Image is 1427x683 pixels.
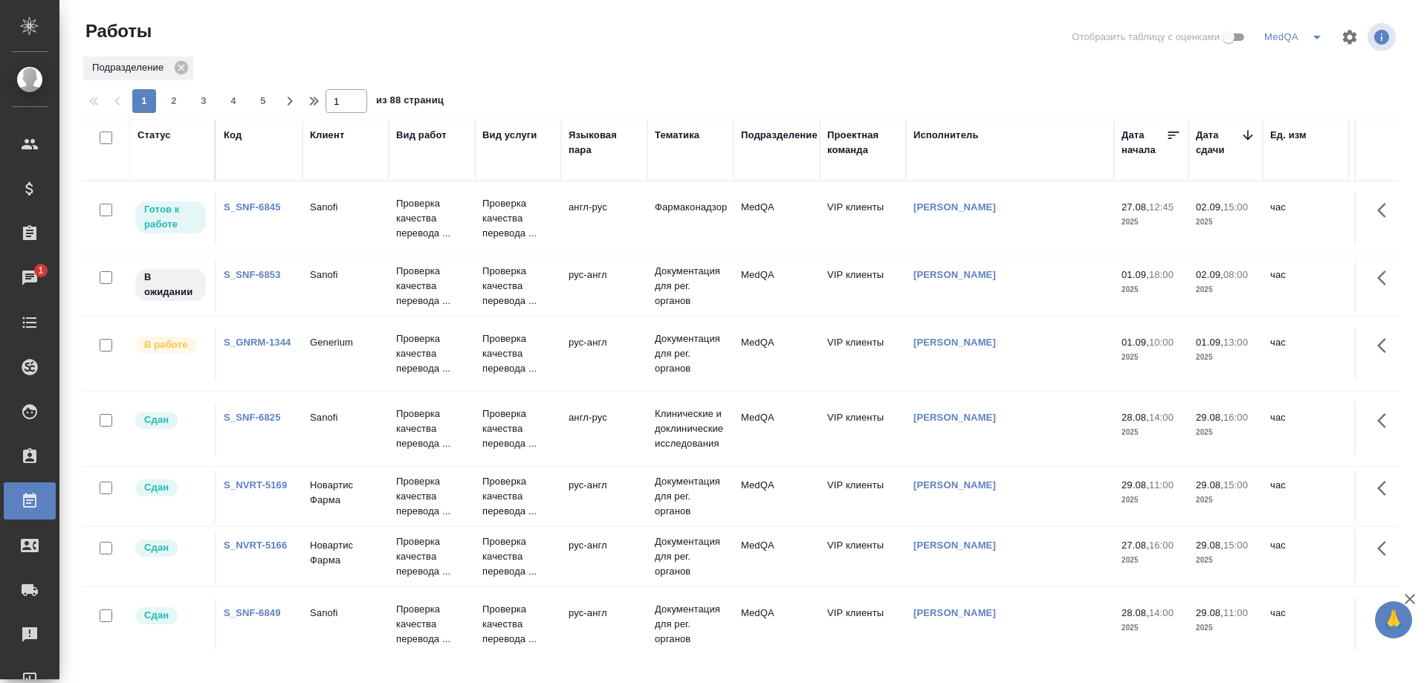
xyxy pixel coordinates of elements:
[1196,282,1255,297] p: 2025
[144,480,169,495] p: Сдан
[310,335,381,350] p: Generium
[1196,215,1255,230] p: 2025
[1149,607,1174,618] p: 14:00
[224,607,281,618] a: S_SNF-6849
[1223,412,1248,423] p: 16:00
[655,200,726,215] p: Фармаконадзор
[1196,412,1223,423] p: 29.08,
[561,531,647,583] td: рус-англ
[224,479,287,491] a: S_NVRT-5169
[820,260,906,312] td: VIP клиенты
[913,479,996,491] a: [PERSON_NAME]
[224,128,242,143] div: Код
[1196,269,1223,280] p: 02.09,
[1196,128,1240,158] div: Дата сдачи
[913,201,996,213] a: [PERSON_NAME]
[162,89,186,113] button: 2
[1263,260,1349,312] td: час
[1349,328,1423,380] td: 3
[1263,470,1349,522] td: час
[144,337,187,352] p: В работе
[221,94,245,109] span: 4
[1349,531,1423,583] td: 2
[396,474,467,519] p: Проверка качества перевода ...
[1368,470,1404,506] button: Здесь прячутся важные кнопки
[734,403,820,455] td: MedQA
[1263,328,1349,380] td: час
[1196,479,1223,491] p: 29.08,
[1072,30,1220,45] span: Отобразить таблицу с оценками
[1263,598,1349,650] td: час
[310,268,381,282] p: Sanofi
[1368,328,1404,363] button: Здесь прячутся важные кнопки
[144,608,169,623] p: Сдан
[310,478,381,508] p: Новартис Фарма
[134,606,207,626] div: Менеджер проверил работу исполнителя, передает ее на следующий этап
[734,192,820,245] td: MedQA
[134,538,207,558] div: Менеджер проверил работу исполнителя, передает ее на следующий этап
[192,89,216,113] button: 3
[1149,269,1174,280] p: 18:00
[561,598,647,650] td: рус-англ
[1368,403,1404,438] button: Здесь прячутся важные кнопки
[1263,192,1349,245] td: час
[734,470,820,522] td: MedQA
[655,264,726,308] p: Документация для рег. органов
[29,263,52,278] span: 1
[224,269,281,280] a: S_SNF-6853
[1375,601,1412,638] button: 🙏
[482,128,537,143] div: Вид услуги
[376,91,444,113] span: из 88 страниц
[734,328,820,380] td: MedQA
[1149,201,1174,213] p: 12:45
[1368,531,1404,566] button: Здесь прячутся важные кнопки
[655,474,726,519] p: Документация для рег. органов
[913,269,996,280] a: [PERSON_NAME]
[1263,403,1349,455] td: час
[82,19,152,43] span: Работы
[1122,215,1181,230] p: 2025
[561,470,647,522] td: рус-англ
[1223,607,1248,618] p: 11:00
[1122,201,1149,213] p: 27.08,
[134,335,207,355] div: Исполнитель выполняет работу
[1196,621,1255,635] p: 2025
[396,602,467,647] p: Проверка качества перевода ...
[1368,598,1404,634] button: Здесь прячутся важные кнопки
[224,337,291,348] a: S_GNRM-1344
[251,89,275,113] button: 5
[134,478,207,498] div: Менеджер проверил работу исполнителя, передает ее на следующий этап
[820,403,906,455] td: VIP клиенты
[1349,192,1423,245] td: 2
[144,540,169,555] p: Сдан
[137,128,171,143] div: Статус
[1122,128,1166,158] div: Дата начала
[482,264,554,308] p: Проверка качества перевода ...
[396,407,467,451] p: Проверка качества перевода ...
[1223,269,1248,280] p: 08:00
[83,56,193,80] div: Подразделение
[655,331,726,376] p: Документация для рег. органов
[561,328,647,380] td: рус-англ
[1122,479,1149,491] p: 29.08,
[1349,260,1423,312] td: 1
[820,598,906,650] td: VIP клиенты
[144,412,169,427] p: Сдан
[1261,25,1332,49] div: split button
[561,403,647,455] td: англ-рус
[162,94,186,109] span: 2
[221,89,245,113] button: 4
[1122,412,1149,423] p: 28.08,
[192,94,216,109] span: 3
[913,412,996,423] a: [PERSON_NAME]
[134,410,207,430] div: Менеджер проверил работу исполнителя, передает ее на следующий этап
[482,602,554,647] p: Проверка качества перевода ...
[1368,192,1404,228] button: Здесь прячутся важные кнопки
[655,602,726,647] p: Документация для рег. органов
[1263,531,1349,583] td: час
[1270,128,1307,143] div: Ед. изм
[569,128,640,158] div: Языковая пара
[1196,350,1255,365] p: 2025
[1196,540,1223,551] p: 29.08,
[820,328,906,380] td: VIP клиенты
